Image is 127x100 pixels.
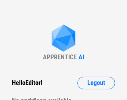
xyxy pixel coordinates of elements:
[77,77,115,89] button: Logout
[12,77,42,89] div: Hello Editor !
[43,53,77,61] div: APPRENTICE
[87,80,105,86] span: Logout
[48,25,79,53] img: Apprentice AI
[79,53,84,61] div: AI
